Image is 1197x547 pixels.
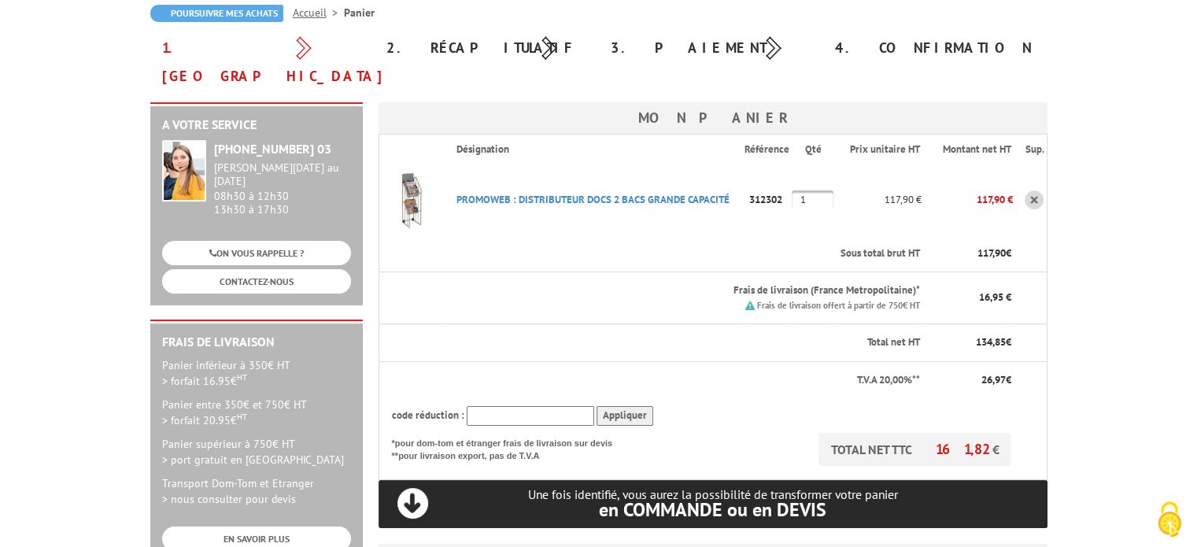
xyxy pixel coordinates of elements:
[981,373,1005,386] span: 26,97
[456,283,920,298] p: Frais de livraison (France Metropolitaine)*
[599,497,826,522] span: en COMMANDE ou en DEVIS
[162,475,351,507] p: Transport Dom-Tom et Etranger
[934,246,1011,261] p: €
[934,335,1011,350] p: €
[922,186,1013,213] p: 117,90 €
[162,118,351,132] h2: A votre service
[379,487,1047,519] p: Une fois identifié, vous aurez la possibilité de transformer votre panier
[237,371,247,383] sup: HT
[848,142,920,157] p: Prix unitaire HT
[599,34,823,62] div: 3. Paiement
[162,397,351,428] p: Panier entre 350€ et 750€ HT
[935,440,992,458] span: 161,82
[934,142,1011,157] p: Montant net HT
[162,335,351,349] h2: Frais de Livraison
[162,241,351,265] a: ON VOUS RAPPELLE ?
[237,411,247,422] sup: HT
[162,453,344,467] span: > port gratuit en [GEOGRAPHIC_DATA]
[375,34,599,62] div: 2. Récapitulatif
[757,300,920,311] small: Frais de livraison offert à partir de 750€ HT
[792,135,834,164] th: Qté
[214,161,351,188] div: [PERSON_NAME][DATE] au [DATE]
[392,373,920,388] p: T.V.A 20,00%**
[392,408,464,422] span: code réduction :
[977,246,1005,260] span: 117,90
[162,436,351,468] p: Panier supérieur à 750€ HT
[392,335,920,350] p: Total net HT
[745,301,755,310] img: picto.png
[162,374,247,388] span: > forfait 16.95€
[379,102,1047,134] h3: Mon panier
[835,186,922,213] p: 117,90 €
[823,34,1047,62] div: 4. Confirmation
[1142,493,1197,547] button: Cookies (fenêtre modale)
[162,413,247,427] span: > forfait 20.95€
[214,141,331,157] strong: [PHONE_NUMBER] 03
[162,357,351,389] p: Panier inférieur à 350€ HT
[162,492,296,506] span: > nous consulter pour devis
[162,140,206,201] img: widget-service.jpg
[150,34,375,91] div: 1. [GEOGRAPHIC_DATA]
[444,135,744,164] th: Désignation
[975,335,1005,349] span: 134,85
[344,5,375,20] li: Panier
[744,186,792,213] p: 312302
[1150,500,1189,539] img: Cookies (fenêtre modale)
[597,406,653,426] input: Appliquer
[934,373,1011,388] p: €
[392,433,628,462] p: *pour dom-tom et étranger frais de livraison sur devis **pour livraison export, pas de T.V.A
[162,269,351,294] a: CONTACTEZ-NOUS
[744,142,790,157] p: Référence
[150,5,283,22] a: Poursuivre mes achats
[293,6,344,20] a: Accueil
[818,433,1010,466] p: TOTAL NET TTC €
[1012,135,1047,164] th: Sup.
[978,290,1010,304] span: 16,95 €
[379,168,442,231] img: PROMOWEB : DISTRIBUTEUR DOCS 2 BACS GRANDE CAPACITé
[456,193,730,206] a: PROMOWEB : DISTRIBUTEUR DOCS 2 BACS GRANDE CAPACITé
[444,235,922,272] th: Sous total brut HT
[214,161,351,216] div: 08h30 à 12h30 13h30 à 17h30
